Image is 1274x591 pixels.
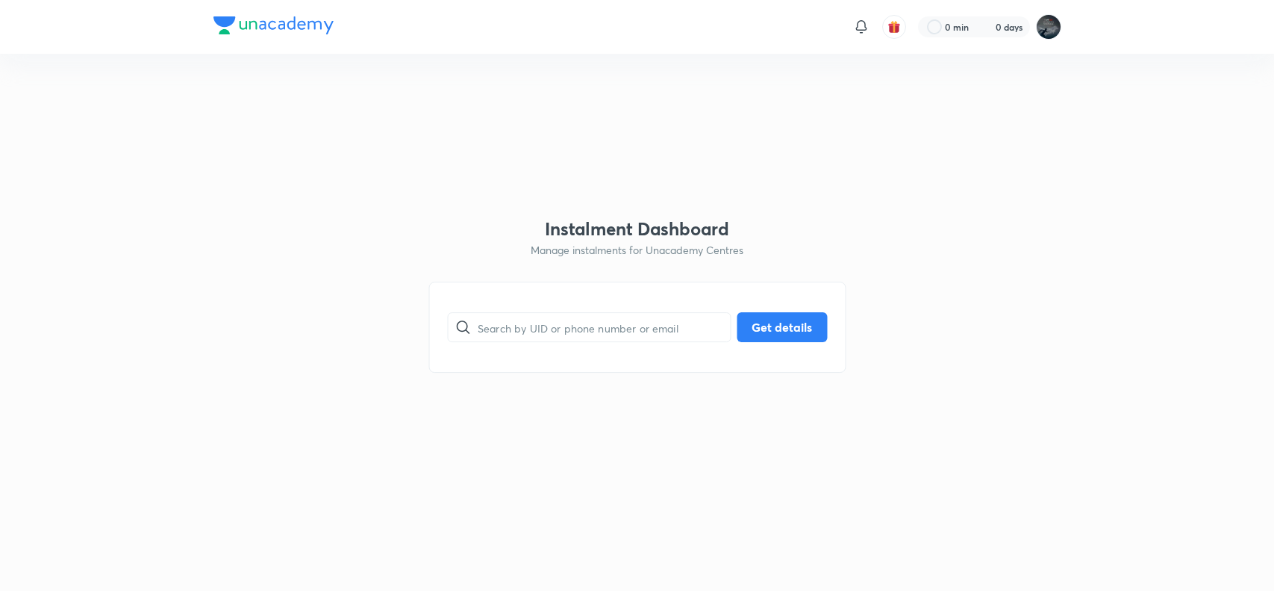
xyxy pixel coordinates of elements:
[887,20,901,34] img: avatar
[478,309,730,347] input: Search by UID or phone number or email
[531,242,743,258] p: Manage instalments for Unacademy Centres
[545,218,729,240] h3: Instalment Dashboard
[1036,14,1061,40] img: Subrahmanyam Mopidevi
[882,15,906,39] button: avatar
[213,16,334,34] img: Company Logo
[737,312,827,342] button: Get details
[978,19,993,34] img: streak
[213,16,334,38] a: Company Logo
